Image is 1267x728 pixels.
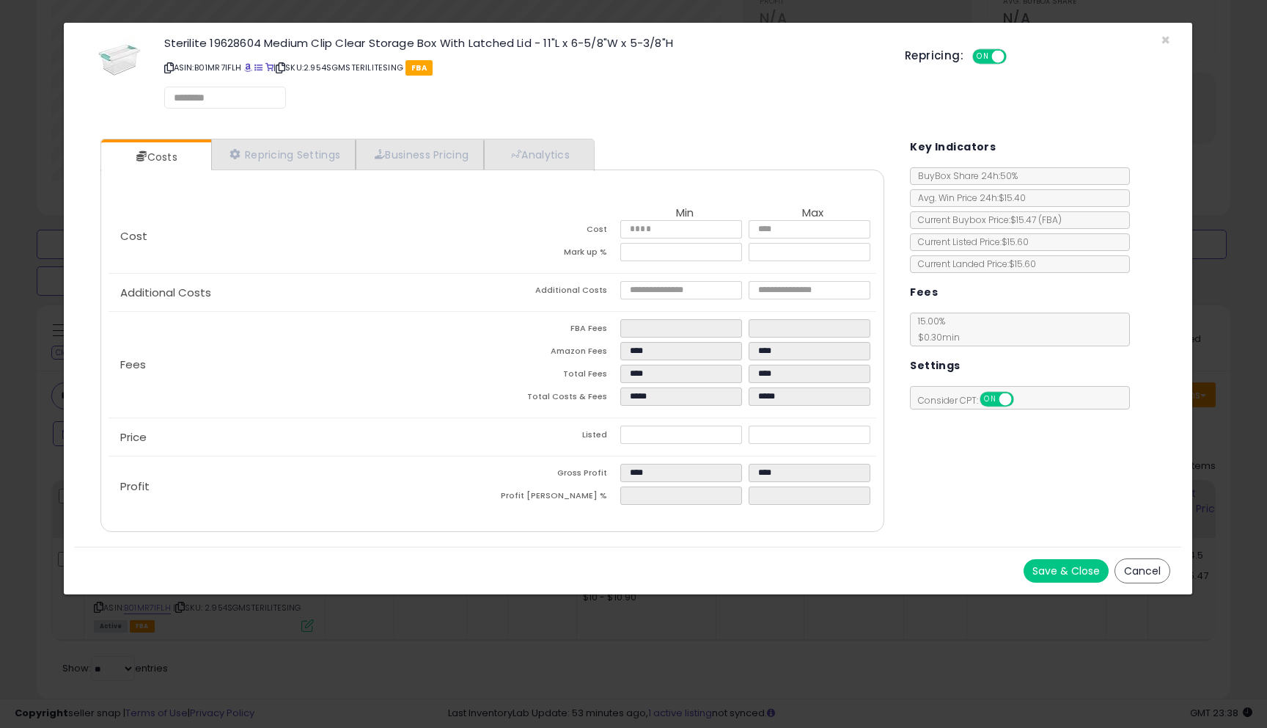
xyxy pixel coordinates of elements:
td: Additional Costs [493,281,621,304]
a: All offer listings [254,62,262,73]
h5: Fees [910,283,938,302]
td: Total Costs & Fees [493,387,621,410]
button: Save & Close [1024,559,1109,583]
span: $0.30 min [911,331,960,343]
span: ON [982,393,1000,406]
a: Analytics [484,139,592,170]
span: FBA [405,60,433,76]
span: 15.00 % [911,315,960,343]
td: Total Fees [493,365,621,387]
p: Additional Costs [109,287,493,299]
span: ON [974,51,992,63]
span: $15.47 [1010,214,1062,226]
td: Profit [PERSON_NAME] % [493,487,621,509]
td: Cost [493,220,621,243]
td: Mark up % [493,243,621,266]
h5: Repricing: [905,50,963,62]
th: Max [749,207,877,220]
span: Current Buybox Price: [911,214,1062,226]
th: Min [620,207,749,220]
a: Business Pricing [356,139,484,170]
span: Consider CPT: [911,394,1033,407]
td: Listed [493,426,621,448]
span: OFF [1012,393,1035,406]
span: Avg. Win Price 24h: $15.40 [911,192,1026,204]
span: ( FBA ) [1038,214,1062,226]
span: BuyBox Share 24h: 50% [911,170,1018,182]
p: ASIN: B01MR7IFLH | SKU: 2.954SGMSTERILITESING [164,56,883,79]
span: OFF [1004,51,1027,63]
button: Cancel [1114,558,1170,583]
img: 21QKOsgF+TL._SL60_.jpg [98,37,142,81]
td: Amazon Fees [493,342,621,365]
a: BuyBox page [244,62,252,73]
h5: Settings [910,357,960,375]
span: Current Listed Price: $15.60 [911,236,1029,248]
h5: Key Indicators [910,138,996,156]
p: Cost [109,230,493,242]
p: Fees [109,359,493,371]
a: Repricing Settings [211,139,356,170]
h3: Sterilite 19628604 Medium Clip Clear Storage Box With Latched Lid - 11"L x 6-5/8"W x 5-3/8"H [164,37,883,48]
p: Price [109,432,493,443]
a: Costs [101,142,210,172]
span: × [1161,29,1170,51]
a: Your listing only [265,62,273,73]
td: FBA Fees [493,319,621,342]
p: Profit [109,481,493,492]
span: Current Landed Price: $15.60 [911,258,1036,270]
td: Gross Profit [493,464,621,487]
